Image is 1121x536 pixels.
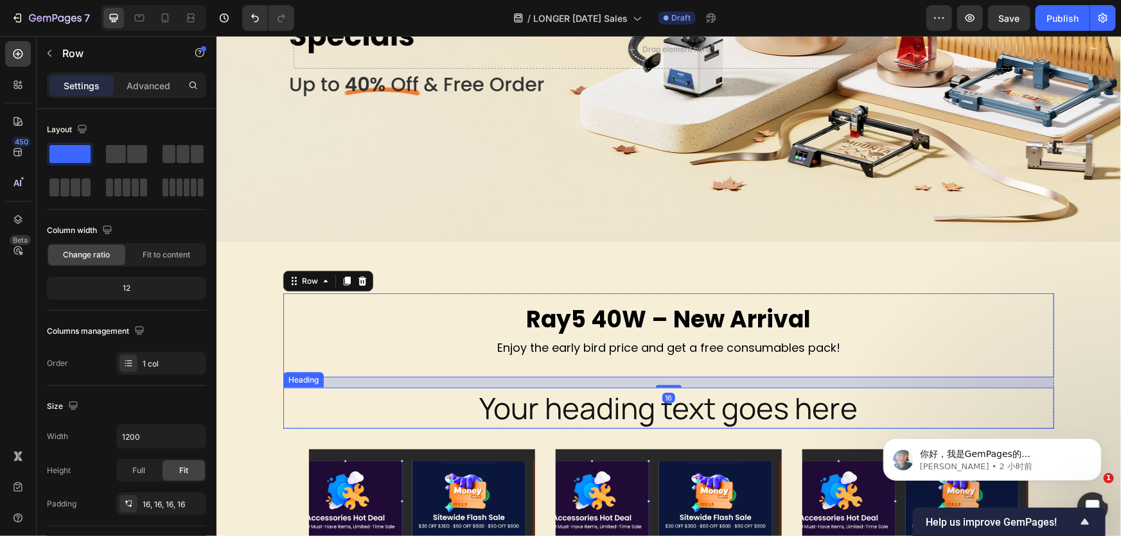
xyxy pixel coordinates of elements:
iframe: To enrich screen reader interactions, please activate Accessibility in Grammarly extension settings [216,36,1121,536]
img: gempages_490436405370029203-b1f50128-7ad6-4d6f-a53d-09e4e4fd9e92.png [586,413,812,510]
span: LONGER [DATE] Sales [533,12,628,25]
span: Fit to content [143,249,190,261]
span: 你好，我是GemPages的[PERSON_NAME]。 我想跟进一下，确认你有没有机会查看我的最后评论。如果你有任何问题，请不要犹豫，让我知道；我很乐意帮助你。请注意：如果没有回复，这个聊天框... [56,37,220,124]
iframe: Intercom notifications 消息 [864,411,1121,501]
span: Draft [671,12,691,24]
div: Order [47,358,68,369]
div: Width [47,431,68,442]
div: Height [47,465,71,476]
div: Size [47,398,81,415]
button: Show survey - Help us improve GemPages! [926,514,1093,530]
h2: Rich Text Editor. Editing area: main [67,352,838,393]
div: 12 [49,279,204,297]
button: Save [988,5,1030,31]
div: Padding [47,498,76,510]
button: 7 [5,5,96,31]
div: 1 col [143,358,203,370]
div: Undo/Redo [242,5,294,31]
div: Publish [1046,12,1079,25]
div: Beta [10,235,31,245]
div: 450 [12,137,31,147]
input: Auto [117,425,206,448]
iframe: Intercom live chat [1077,492,1108,523]
p: Message from Annie, sent 2 小时前 [56,49,222,61]
p: Advanced [127,79,170,92]
span: Full [132,465,145,476]
div: Heading [69,338,105,350]
p: 7 [84,10,90,26]
img: gempages_490436405370029203-b1f50128-7ad6-4d6f-a53d-09e4e4fd9e92.png [339,413,565,510]
span: 1 [1104,473,1114,483]
button: Publish [1036,5,1090,31]
div: Columns management [47,323,147,340]
img: gempages_490436405370029203-b1f50128-7ad6-4d6f-a53d-09e4e4fd9e92.png [93,413,319,510]
div: Column width [47,222,115,239]
span: / [527,12,531,25]
div: 16 [446,357,459,367]
p: Row [62,46,172,61]
div: Layout [47,121,90,139]
div: 16, 16, 16, 16 [143,499,203,510]
p: Your heading text goes here [68,353,836,392]
p: Settings [64,79,100,92]
span: Help us improve GemPages! [926,516,1077,528]
span: Fit [179,465,188,476]
span: Save [999,13,1020,24]
span: Change ratio [64,249,110,261]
